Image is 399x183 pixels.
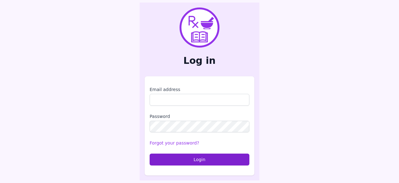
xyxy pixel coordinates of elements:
label: Email address [150,86,249,93]
button: Login [150,154,249,165]
a: Forgot your password? [150,140,199,145]
img: PharmXellence Logo [180,8,219,48]
h2: Log in [145,55,254,66]
label: Password [150,113,249,119]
